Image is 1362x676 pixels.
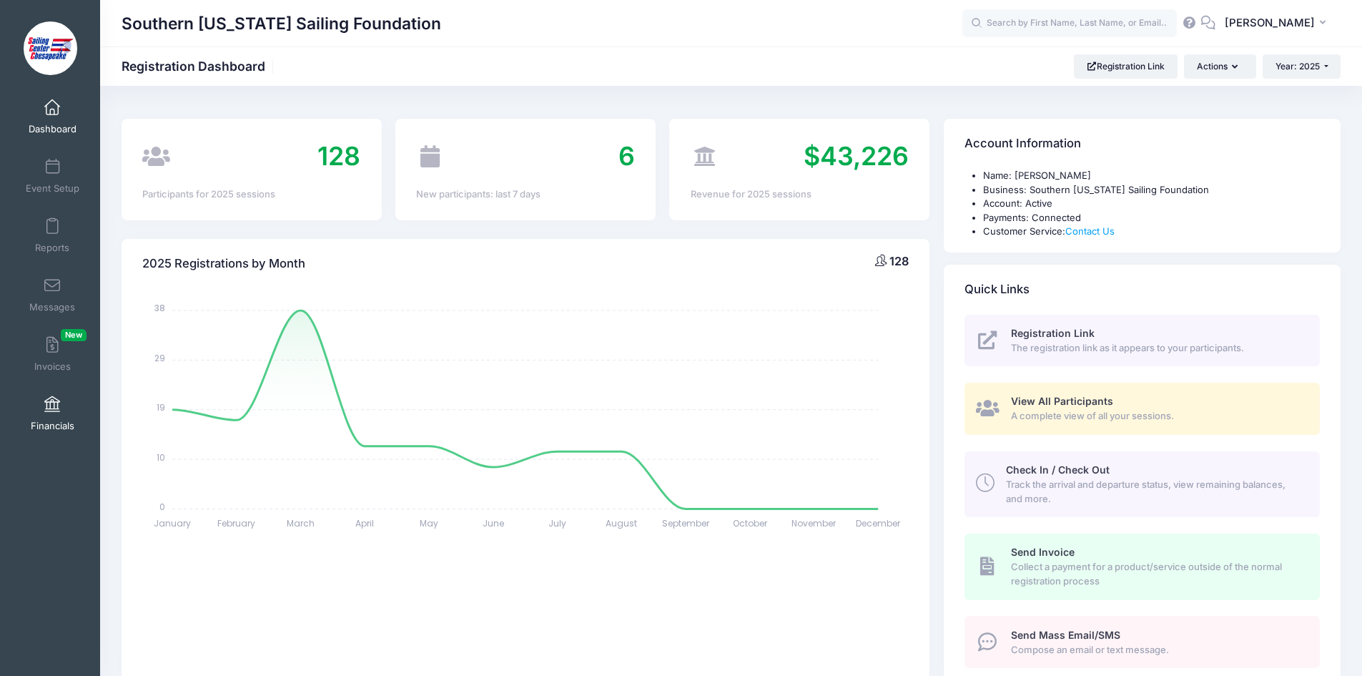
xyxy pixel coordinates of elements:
span: Event Setup [26,182,79,195]
tspan: 19 [157,401,165,413]
a: Registration Link [1074,54,1178,79]
button: Actions [1184,54,1255,79]
tspan: 0 [159,501,165,513]
li: Account: Active [983,197,1320,211]
tspan: December [856,517,901,529]
span: New [61,329,87,341]
a: InvoicesNew [19,329,87,379]
a: Messages [19,270,87,320]
span: Send Mass Email/SMS [1011,629,1120,641]
tspan: August [606,517,638,529]
tspan: June [483,517,504,529]
span: 128 [317,140,360,172]
span: The registration link as it appears to your participants. [1011,341,1303,356]
img: Southern Maryland Sailing Foundation [24,21,77,75]
li: Name: [PERSON_NAME] [983,169,1320,183]
span: Dashboard [29,123,77,135]
span: Compose an email or text message. [1011,643,1303,657]
h4: 2025 Registrations by Month [142,243,305,284]
a: Financials [19,388,87,439]
span: Check In / Check Out [1006,464,1110,476]
tspan: September [662,517,710,529]
span: View All Participants [1011,395,1113,407]
h4: Account Information [964,124,1081,165]
tspan: April [356,517,375,529]
span: Reports [35,242,69,254]
span: Invoices [34,361,71,373]
span: 128 [889,254,909,268]
a: Reports [19,210,87,260]
a: View All Participants A complete view of all your sessions. [964,383,1320,435]
div: New participants: last 7 days [416,187,634,202]
a: Send Invoice Collect a payment for a product/service outside of the normal registration process [964,534,1320,599]
span: 6 [618,140,635,172]
tspan: 29 [154,351,165,363]
button: Year: 2025 [1263,54,1341,79]
a: Registration Link The registration link as it appears to your participants. [964,315,1320,367]
span: Registration Link [1011,327,1095,339]
input: Search by First Name, Last Name, or Email... [962,9,1177,38]
div: Revenue for 2025 sessions [691,187,909,202]
span: Collect a payment for a product/service outside of the normal registration process [1011,560,1303,588]
li: Customer Service: [983,225,1320,239]
tspan: 38 [154,302,165,314]
tspan: July [548,517,566,529]
h1: Registration Dashboard [122,59,277,74]
tspan: October [733,517,768,529]
span: [PERSON_NAME] [1225,15,1315,31]
tspan: November [792,517,837,529]
span: Track the arrival and departure status, view remaining balances, and more. [1006,478,1303,506]
span: Financials [31,420,74,432]
tspan: May [420,517,438,529]
span: Messages [29,301,75,313]
tspan: March [287,517,315,529]
tspan: January [154,517,191,529]
tspan: 10 [157,451,165,463]
span: Year: 2025 [1275,61,1320,72]
a: Contact Us [1065,225,1115,237]
span: $43,226 [804,140,909,172]
li: Business: Southern [US_STATE] Sailing Foundation [983,183,1320,197]
span: A complete view of all your sessions. [1011,409,1303,423]
a: Event Setup [19,151,87,201]
tspan: February [218,517,256,529]
a: Send Mass Email/SMS Compose an email or text message. [964,616,1320,668]
a: Check In / Check Out Track the arrival and departure status, view remaining balances, and more. [964,451,1320,517]
button: [PERSON_NAME] [1215,7,1341,40]
h1: Southern [US_STATE] Sailing Foundation [122,7,441,40]
div: Participants for 2025 sessions [142,187,360,202]
li: Payments: Connected [983,211,1320,225]
span: Send Invoice [1011,546,1075,558]
a: Dashboard [19,92,87,142]
h4: Quick Links [964,269,1030,310]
